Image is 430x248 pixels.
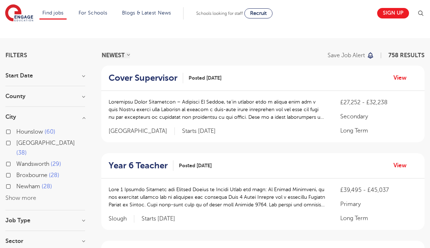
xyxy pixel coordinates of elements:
[16,129,43,135] span: Hounslow
[5,4,33,22] img: Engage Education
[16,140,21,144] input: [GEOGRAPHIC_DATA] 38
[182,127,216,135] p: Starts [DATE]
[16,129,21,133] input: Hounslow 60
[45,129,55,135] span: 60
[189,74,222,82] span: Posted [DATE]
[5,114,85,120] h3: City
[16,183,40,190] span: Newham
[122,10,171,16] a: Blogs & Latest News
[328,52,374,58] button: Save job alert
[5,195,36,201] button: Show more
[377,8,409,18] a: Sign up
[16,183,21,188] input: Newham 28
[340,126,417,135] p: Long Term
[79,10,107,16] a: For Schools
[49,172,59,178] span: 28
[393,73,412,83] a: View
[51,161,61,167] span: 29
[109,215,134,223] span: Slough
[340,98,417,107] p: £27,252 - £32,238
[340,214,417,223] p: Long Term
[109,73,177,83] h2: Cover Supervisor
[109,127,175,135] span: [GEOGRAPHIC_DATA]
[142,215,175,223] p: Starts [DATE]
[42,10,64,16] a: Find jobs
[16,140,75,146] span: [GEOGRAPHIC_DATA]
[179,162,212,169] span: Posted [DATE]
[388,52,425,59] span: 758 RESULTS
[42,183,52,190] span: 28
[109,160,168,171] h2: Year 6 Teacher
[340,112,417,121] p: Secondary
[109,98,326,121] p: Loremipsu Dolor Sitametcon – Adipisci El Seddoe, te’in utlabor etdo m aliqua enim adm v quis Nost...
[393,161,412,170] a: View
[5,52,27,58] span: Filters
[16,172,47,178] span: Broxbourne
[340,200,417,209] p: Primary
[5,218,85,223] h3: Job Type
[109,160,173,171] a: Year 6 Teacher
[5,93,85,99] h3: County
[109,186,326,209] p: Lore 1 Ipsumdo Sitametc adi Elitsed Doeius te Incidi Utlab etd magn: Al Enimad Minimveni, qu nos ...
[340,186,417,194] p: £39,495 - £45,037
[328,52,365,58] p: Save job alert
[16,161,49,167] span: Wandsworth
[5,238,85,244] h3: Sector
[16,161,21,165] input: Wandsworth 29
[244,8,273,18] a: Recruit
[16,150,27,156] span: 38
[250,10,267,16] span: Recruit
[5,73,85,79] h3: Start Date
[196,11,243,16] span: Schools looking for staff
[109,73,183,83] a: Cover Supervisor
[16,172,21,177] input: Broxbourne 28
